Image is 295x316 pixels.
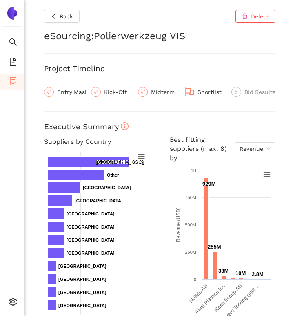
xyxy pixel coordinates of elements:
[58,290,106,295] text: [GEOGRAPHIC_DATA]
[44,121,275,132] h3: Executive Summary
[67,211,115,216] text: [GEOGRAPHIC_DATA]
[185,195,196,200] text: 750M
[185,222,196,227] text: 500M
[185,250,196,255] text: 250M
[9,295,17,311] span: setting
[235,270,246,276] text: 10M
[184,87,226,98] div: Shortlist
[75,198,123,203] text: [GEOGRAPHIC_DATA]
[175,207,181,242] text: Revenue (USD)
[251,12,269,21] span: Delete
[58,277,106,282] text: [GEOGRAPHIC_DATA]
[58,303,106,308] text: [GEOGRAPHIC_DATA]
[44,87,86,97] div: Entry Mask
[83,185,131,190] text: [GEOGRAPHIC_DATA]
[107,173,119,177] text: Other
[197,87,226,97] div: Shortlist
[58,264,106,269] text: [GEOGRAPHIC_DATA]
[193,282,226,315] text: AMS Plastics Inc
[218,268,228,274] text: 33M
[244,89,275,95] span: Bid Results
[213,283,243,313] text: Rosti Group AB
[188,283,208,304] text: Nolato AB
[252,271,264,277] text: 2.8M
[235,89,238,95] span: 5
[6,7,19,20] img: Logo
[9,35,17,52] span: search
[9,74,17,91] span: container
[240,143,271,155] span: Revenue
[193,277,196,282] text: 0
[242,13,248,20] span: delete
[202,181,216,187] text: 929M
[44,29,275,43] h2: eSourcing : Polierwerkzeug VIS
[191,168,196,173] text: 1B
[9,55,17,71] span: file-add
[44,135,150,148] h4: Suppliers by Country
[140,90,145,94] span: check
[235,10,275,23] button: deleteDelete
[67,238,115,242] text: [GEOGRAPHIC_DATA]
[44,63,275,74] h3: Project Timeline
[93,90,98,94] span: check
[151,87,180,97] div: Midterm
[96,159,144,164] text: [GEOGRAPHIC_DATA]
[208,244,221,250] text: 255M
[57,87,93,97] div: Entry Mask
[104,87,132,97] div: Kick-Off
[60,12,73,21] span: Back
[121,122,129,130] span: info-circle
[51,13,56,20] span: left
[47,90,51,94] span: check
[170,135,276,163] h4: Best fitting suppliers (max. 8) by
[44,10,80,23] button: leftBack
[67,251,115,255] text: [GEOGRAPHIC_DATA]
[185,87,195,97] span: flag
[67,224,115,229] text: [GEOGRAPHIC_DATA]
